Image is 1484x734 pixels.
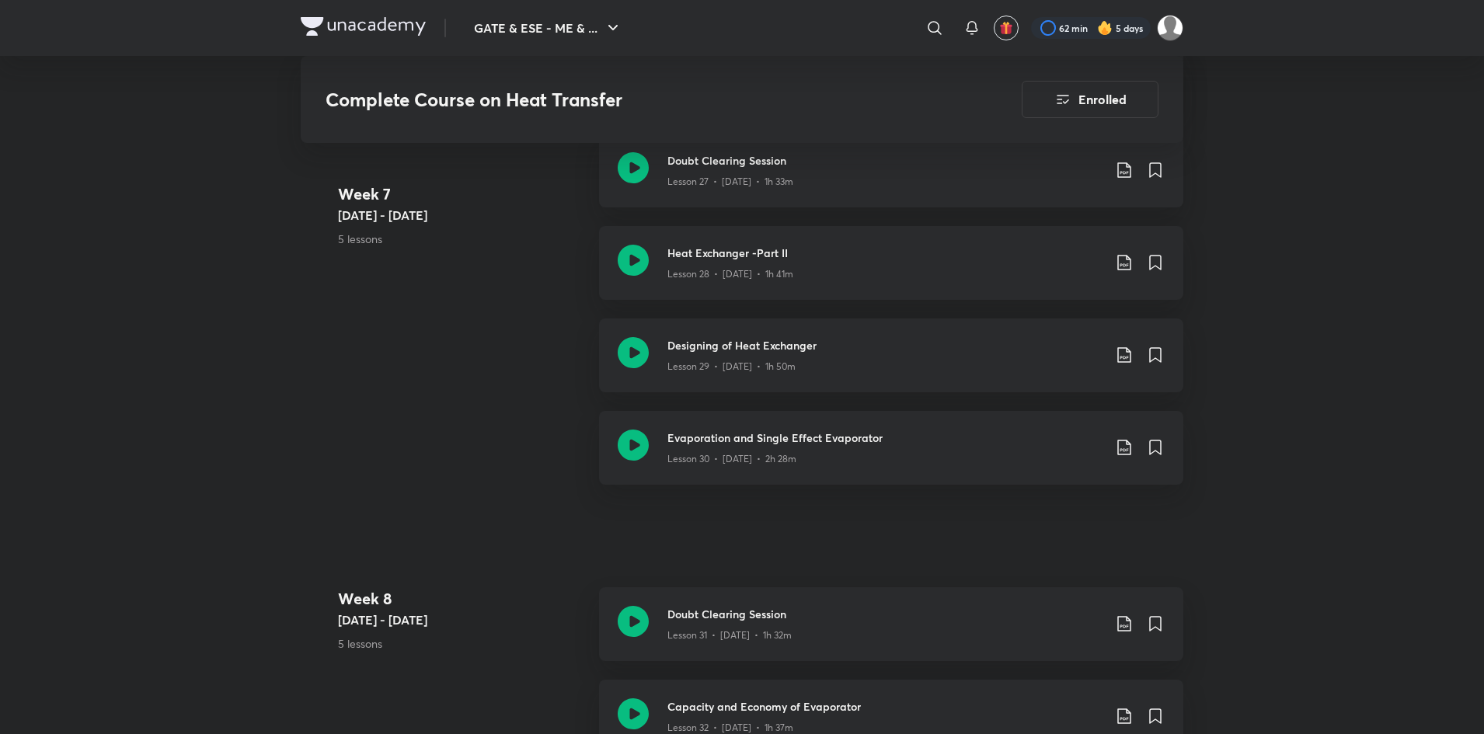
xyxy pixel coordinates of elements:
[338,231,587,247] p: 5 lessons
[599,411,1183,503] a: Evaporation and Single Effect EvaporatorLesson 30 • [DATE] • 2h 28m
[667,152,1103,169] h3: Doubt Clearing Session
[667,606,1103,622] h3: Doubt Clearing Session
[667,267,793,281] p: Lesson 28 • [DATE] • 1h 41m
[599,318,1183,411] a: Designing of Heat ExchangerLesson 29 • [DATE] • 1h 50m
[667,175,793,189] p: Lesson 27 • [DATE] • 1h 33m
[599,134,1183,226] a: Doubt Clearing SessionLesson 27 • [DATE] • 1h 33m
[994,16,1019,40] button: avatar
[338,635,587,652] p: 5 lessons
[667,698,1103,715] h3: Capacity and Economy of Evaporator
[1097,20,1113,36] img: streak
[599,226,1183,318] a: Heat Exchanger -Part IILesson 28 • [DATE] • 1h 41m
[667,628,792,642] p: Lesson 31 • [DATE] • 1h 32m
[667,245,1103,261] h3: Heat Exchanger -Part II
[1022,81,1158,118] button: Enrolled
[338,587,587,611] h4: Week 8
[999,21,1013,35] img: avatar
[338,206,587,224] h5: [DATE] - [DATE]
[465,12,632,43] button: GATE & ESE - ME & ...
[301,17,426,36] img: Company Logo
[667,452,796,466] p: Lesson 30 • [DATE] • 2h 28m
[667,360,796,374] p: Lesson 29 • [DATE] • 1h 50m
[1157,15,1183,41] img: Prakhar Mishra
[667,337,1103,353] h3: Designing of Heat Exchanger
[326,89,934,111] h3: Complete Course on Heat Transfer
[599,587,1183,680] a: Doubt Clearing SessionLesson 31 • [DATE] • 1h 32m
[338,183,587,206] h4: Week 7
[301,17,426,40] a: Company Logo
[338,611,587,629] h5: [DATE] - [DATE]
[667,430,1103,446] h3: Evaporation and Single Effect Evaporator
